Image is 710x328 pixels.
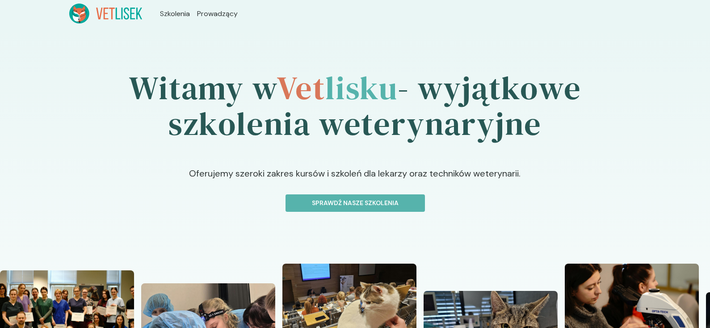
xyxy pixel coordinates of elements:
[325,66,398,110] span: lisku
[160,8,190,19] a: Szkolenia
[293,198,417,208] p: Sprawdź nasze szkolenia
[69,45,641,167] h1: Witamy w - wyjątkowe szkolenia weterynaryjne
[118,167,592,194] p: Oferujemy szeroki zakres kursów i szkoleń dla lekarzy oraz techników weterynarii.
[286,194,425,212] button: Sprawdź nasze szkolenia
[277,66,325,110] span: Vet
[197,8,238,19] a: Prowadzący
